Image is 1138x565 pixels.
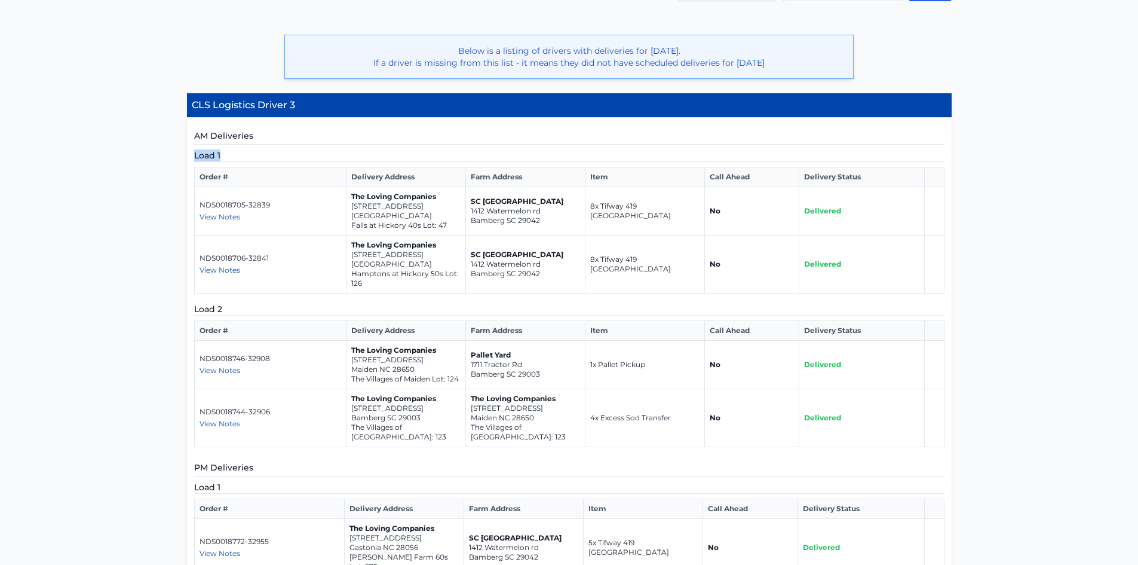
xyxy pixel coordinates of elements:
[804,259,841,268] span: Delivered
[804,360,841,369] span: Delivered
[194,130,944,145] h5: AM Deliveries
[351,250,461,259] p: [STREET_ADDRESS]
[351,211,461,221] p: [GEOGRAPHIC_DATA]
[194,321,346,341] th: Order #
[200,419,240,428] span: View Notes
[346,321,465,341] th: Delivery Address
[194,499,345,519] th: Order #
[351,192,461,201] p: The Loving Companies
[585,167,704,187] th: Item
[200,549,240,558] span: View Notes
[804,206,841,215] span: Delivered
[200,366,240,375] span: View Notes
[471,259,580,269] p: 1412 Watermelon rd
[187,93,952,118] h4: CLS Logistics Driver 3
[194,149,944,162] h5: Load 1
[465,167,585,187] th: Farm Address
[471,423,580,442] p: The Villages of [GEOGRAPHIC_DATA]: 123
[200,537,340,546] p: NDS0018772-32955
[351,423,461,442] p: The Villages of [GEOGRAPHIC_DATA]: 123
[471,350,580,360] p: Pallet Yard
[351,221,461,230] p: Falls at Hickory 40s Lot: 47
[584,499,703,519] th: Item
[351,365,461,374] p: Maiden NC 28650
[710,360,720,369] strong: No
[351,394,461,404] p: The Loving Companies
[471,250,580,259] p: SC [GEOGRAPHIC_DATA]
[469,533,578,543] p: SC [GEOGRAPHIC_DATA]
[585,321,704,341] th: Item
[585,187,704,236] td: 8x Tifway 419 [GEOGRAPHIC_DATA]
[295,45,843,69] p: Below is a listing of drivers with deliveries for [DATE]. If a driver is missing from this list -...
[345,499,464,519] th: Delivery Address
[471,197,580,206] p: SC [GEOGRAPHIC_DATA]
[194,167,346,187] th: Order #
[471,216,580,225] p: Bamberg SC 29042
[465,321,585,341] th: Farm Address
[471,206,580,216] p: 1412 Watermelon rd
[471,360,580,369] p: 1711 Tractor Rd
[471,413,580,423] p: Maiden NC 28650
[710,206,720,215] strong: No
[585,389,704,447] td: 4x Excess Sod Transfer
[351,355,461,365] p: [STREET_ADDRESS]
[200,200,341,210] p: NDS0018705-32839
[799,167,925,187] th: Delivery Status
[585,341,704,389] td: 1x Pallet Pickup
[585,236,704,294] td: 8x Tifway 419 [GEOGRAPHIC_DATA]
[710,413,720,422] strong: No
[799,321,925,341] th: Delivery Status
[351,240,461,250] p: The Loving Companies
[469,543,578,552] p: 1412 Watermelon rd
[804,413,841,422] span: Delivered
[708,543,719,552] strong: No
[351,346,461,355] p: The Loving Companies
[471,404,580,413] p: [STREET_ADDRESS]
[464,499,584,519] th: Farm Address
[349,524,459,533] p: The Loving Companies
[200,407,341,417] p: NDS0018744-32906
[349,533,459,543] p: [STREET_ADDRESS]
[351,259,461,269] p: [GEOGRAPHIC_DATA]
[471,394,580,404] p: The Loving Companies
[703,499,798,519] th: Call Ahead
[710,259,720,268] strong: No
[200,254,341,263] p: NDS0018706-32841
[194,462,944,477] h5: PM Deliveries
[351,413,461,423] p: Bamberg SC 29003
[194,481,944,494] h5: Load 1
[469,552,578,562] p: Bamberg SC 29042
[351,404,461,413] p: [STREET_ADDRESS]
[803,543,840,552] span: Delivered
[351,201,461,211] p: [STREET_ADDRESS]
[200,354,341,364] p: NDS0018746-32908
[351,269,461,288] p: Hamptons at Hickory 50s Lot: 126
[471,269,580,279] p: Bamberg SC 29042
[346,167,465,187] th: Delivery Address
[704,167,799,187] th: Call Ahead
[194,303,944,316] h5: Load 2
[704,321,799,341] th: Call Ahead
[200,212,240,221] span: View Notes
[798,499,925,519] th: Delivery Status
[349,543,459,552] p: Gastonia NC 28056
[200,265,240,274] span: View Notes
[471,369,580,379] p: Bamberg SC 29003
[351,374,461,384] p: The Villages of Maiden Lot: 124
